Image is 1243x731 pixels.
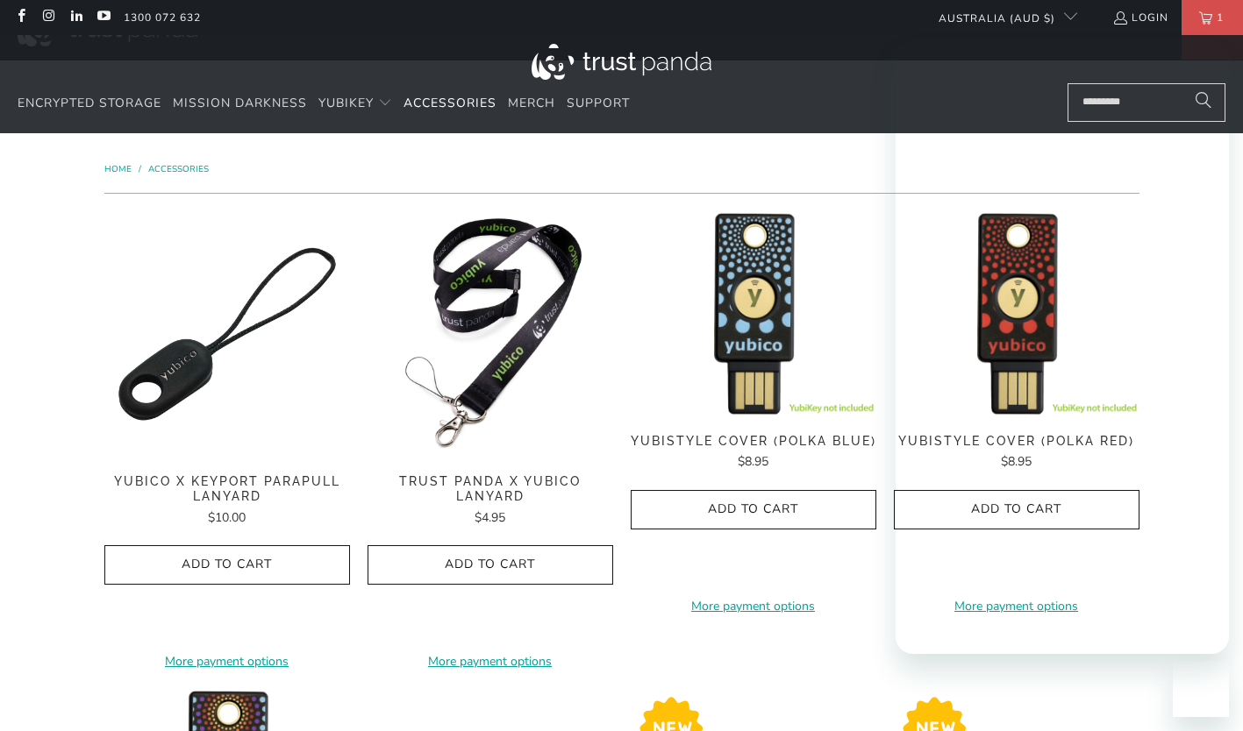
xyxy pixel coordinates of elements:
[649,502,858,517] span: Add to Cart
[631,490,876,529] button: Add to Cart
[208,509,246,526] span: $10.00
[631,211,876,415] img: YubiStyle Cover (Polka Blue) - Trust Panda
[894,434,1139,449] span: YubiStyle Cover (Polka Red)
[894,490,1139,529] button: Add to Cart
[139,163,141,175] span: /
[148,163,209,175] a: Accessories
[318,83,392,124] summary: YubiKey
[631,434,876,449] span: YubiStyle Cover (Polka Blue)
[404,83,496,124] a: Accessories
[104,545,350,585] button: Add to Cart
[104,474,350,528] a: Yubico x Keyport Parapull Lanyard $10.00
[104,652,350,671] a: More payment options
[896,40,1229,654] iframe: Messaging window
[738,453,768,470] span: $8.95
[96,11,111,25] a: Trust Panda Australia on YouTube
[508,83,555,124] a: Merch
[508,95,555,111] span: Merch
[104,211,350,457] a: Yubico x Keyport Parapull Lanyard - Trust Panda Yubico x Keyport Parapull Lanyard - Trust Panda
[104,474,350,504] span: Yubico x Keyport Parapull Lanyard
[894,434,1139,472] a: YubiStyle Cover (Polka Red) $8.95
[368,474,613,528] a: Trust Panda x Yubico Lanyard $4.95
[368,545,613,585] button: Add to Cart
[386,557,595,572] span: Add to Cart
[894,211,1139,415] img: YubiStyle Cover (Polka Red) - Trust Panda
[123,557,332,572] span: Add to Cart
[318,95,374,111] span: YubiKey
[404,95,496,111] span: Accessories
[18,95,161,111] span: Encrypted Storage
[368,652,613,671] a: More payment options
[173,95,307,111] span: Mission Darkness
[13,11,28,25] a: Trust Panda Australia on Facebook
[18,83,630,124] nav: Translation missing: en.navigation.header.main_nav
[104,211,350,457] img: Yubico x Keyport Parapull Lanyard - Trust Panda
[1112,8,1168,27] a: Login
[1173,661,1229,717] iframe: Button to launch messaging window, conversation in progress
[368,211,613,457] img: Trust Panda Yubico Lanyard - Trust Panda
[104,163,132,175] span: Home
[567,83,630,124] a: Support
[894,597,1139,616] a: More payment options
[631,434,876,472] a: YubiStyle Cover (Polka Blue) $8.95
[631,597,876,616] a: More payment options
[475,509,505,526] span: $4.95
[532,44,711,80] img: Trust Panda Australia
[368,474,613,504] span: Trust Panda x Yubico Lanyard
[104,163,134,175] a: Home
[173,83,307,124] a: Mission Darkness
[124,8,201,27] a: 1300 072 632
[567,95,630,111] span: Support
[68,11,83,25] a: Trust Panda Australia on LinkedIn
[18,83,161,124] a: Encrypted Storage
[40,11,55,25] a: Trust Panda Australia on Instagram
